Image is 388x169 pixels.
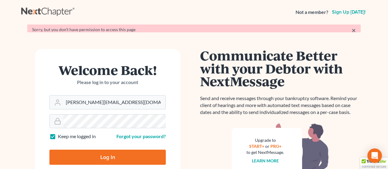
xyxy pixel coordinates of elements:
[246,137,284,143] div: Upgrade to
[252,158,279,163] a: Learn more
[200,49,361,88] h1: Communicate Better with your Debtor with NextMessage
[270,144,282,149] a: PRO+
[367,148,382,163] div: Open Intercom Messenger
[352,27,356,34] a: ×
[265,144,269,149] span: or
[246,149,284,155] div: to get NextMessage.
[49,63,166,76] h1: Welcome Back!
[249,144,264,149] a: START+
[49,79,166,86] p: Please log in to your account
[360,158,388,169] div: TrustedSite Certified
[63,96,166,109] input: Email Address
[32,27,356,33] div: Sorry, but you don't have permission to access this page
[49,150,166,165] input: Log In
[331,10,367,15] a: Sign up [DATE]!
[200,95,361,116] p: Send and receive messages through your bankruptcy software. Remind your client of hearings and mo...
[58,133,96,140] label: Keep me logged in
[116,133,166,139] a: Forgot your password?
[296,9,328,16] strong: Not a member?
